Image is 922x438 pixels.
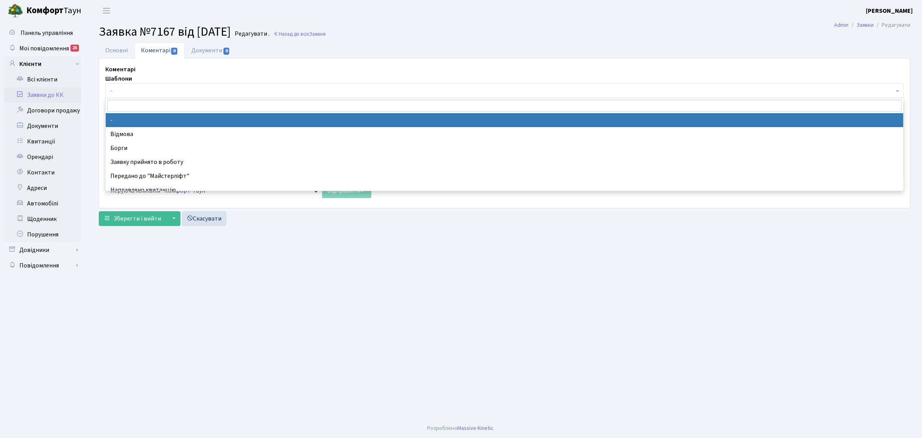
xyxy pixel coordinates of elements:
span: Мої повідомлення [19,44,69,53]
b: Комфорт [26,4,64,17]
a: Документи [4,118,81,134]
label: Коментарі [105,65,136,74]
a: Автомобілі [4,196,81,211]
li: Редагувати [874,21,910,29]
a: Назад до всіхЗаявки [273,30,326,38]
a: Адреси [4,180,81,196]
span: Зберегти і вийти [113,214,161,223]
a: Скасувати [182,211,227,226]
span: Таун [26,4,81,17]
a: Панель управління [4,25,81,41]
span: Заявки [309,30,326,38]
button: Зберегти і вийти [99,211,166,226]
a: Всі клієнти [4,72,81,87]
small: Редагувати . [233,30,270,38]
a: Довідники [4,242,81,258]
div: 25 [70,45,79,52]
a: Заявки [857,21,874,29]
button: Переключити навігацію [97,4,116,17]
li: Заявку прийнято в роботу [106,155,903,169]
div: Розроблено . [428,424,495,433]
li: Борги [106,141,903,155]
a: Контакти [4,165,81,180]
a: [PERSON_NAME] [866,6,913,16]
a: Основні [99,42,134,59]
a: Мої повідомлення25 [4,41,81,56]
a: Квитанції [4,134,81,149]
span: Заявка №7167 від [DATE] [99,23,231,41]
li: Направлено квитанцію [106,183,903,197]
body: Rich Text Area. Press ALT-0 for help. [6,6,792,15]
li: - [106,113,903,127]
span: - [110,87,894,95]
label: Шаблони [105,74,132,83]
span: Панель управління [21,29,73,37]
b: [PERSON_NAME] [866,7,913,15]
a: Клієнти [4,56,81,72]
span: 0 [171,48,177,55]
a: Admin [834,21,848,29]
a: Орендарі [4,149,81,165]
a: Заявки до КК [4,87,81,103]
a: Коментарі [134,42,185,59]
span: - [105,83,904,98]
img: logo.png [8,3,23,19]
a: Щоденник [4,211,81,227]
nav: breadcrumb [822,17,922,33]
a: Massive Kinetic [458,424,494,432]
li: Відмова [106,127,903,141]
a: Порушення [4,227,81,242]
span: 0 [223,48,230,55]
a: Документи [185,42,237,59]
li: Передано до "Майстерліфт" [106,169,903,183]
a: Повідомлення [4,258,81,273]
a: Договори продажу [4,103,81,118]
